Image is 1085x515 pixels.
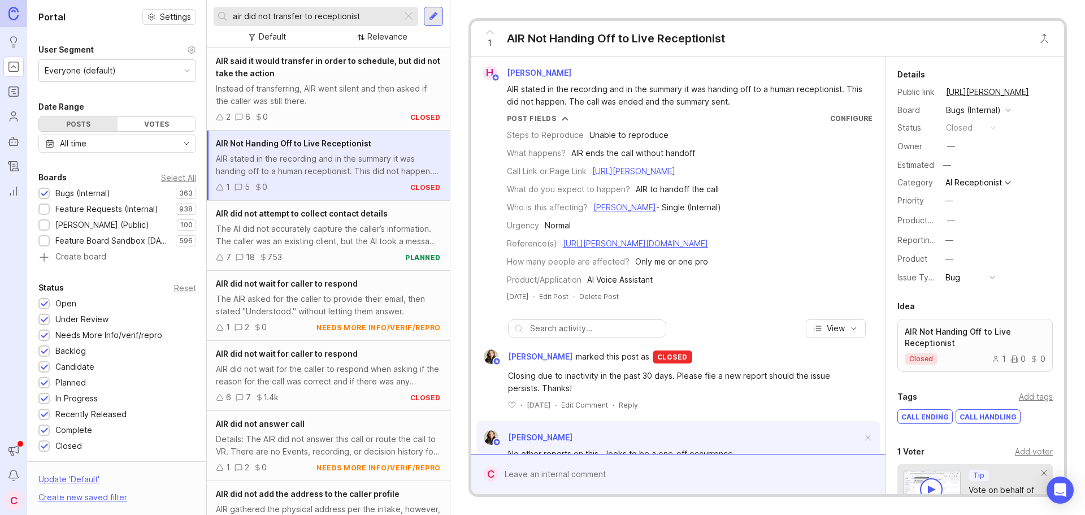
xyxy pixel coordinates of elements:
[992,355,1006,363] div: 1
[3,156,24,176] a: Changelog
[216,153,441,178] div: AIR stated in the recording and in the summary it was handing off to a human receptionist. This d...
[477,349,576,364] a: Ysabelle Eugenio[PERSON_NAME]
[507,201,588,214] div: Who is this affecting?
[491,73,500,82] img: member badge
[520,400,522,410] div: ·
[38,10,66,24] h1: Portal
[38,473,99,491] div: Update ' Default '
[3,81,24,102] a: Roadmaps
[508,448,862,460] div: No other reports on this - looks to be a one-off occurrence
[945,194,953,207] div: —
[592,166,675,176] a: [URL][PERSON_NAME]
[38,253,196,263] a: Create board
[245,181,250,193] div: 5
[1010,355,1026,363] div: 0
[216,139,371,148] span: AIR Not Handing Off to Live Receptionist
[507,68,571,77] span: [PERSON_NAME]
[38,100,84,114] div: Date Range
[507,114,557,123] div: Post Fields
[945,179,1002,187] div: AI Receptionist
[897,300,915,313] div: Idea
[207,341,450,411] a: AIR did not wait for caller to respondAIR did not wait for the caller to respond when asking if t...
[207,271,450,341] a: AIR did not wait for caller to respondThe AIR asked for the caller to provide their email, then s...
[1030,355,1045,363] div: 0
[947,140,955,153] div: —
[897,390,917,404] div: Tags
[1019,391,1053,403] div: Add tags
[226,181,230,193] div: 1
[563,239,708,248] a: [URL][PERSON_NAME][DOMAIN_NAME]
[593,201,721,214] div: - Single (Internal)
[180,220,193,230] p: 100
[636,183,719,196] div: AIR to handoff the call
[555,400,557,410] div: ·
[945,234,953,246] div: —
[573,292,575,301] div: ·
[262,181,267,193] div: 0
[477,430,572,445] a: Ysabelle Eugenio[PERSON_NAME]
[216,209,388,218] span: AIR did not attempt to collect contact details
[897,254,927,263] label: Product
[39,117,118,131] div: Posts
[897,272,939,282] label: Issue Type
[507,292,528,301] a: [DATE]
[3,131,24,152] a: Autopilot
[940,158,954,172] div: —
[226,111,231,123] div: 2
[177,139,196,148] svg: toggle icon
[897,235,958,245] label: Reporting Team
[492,357,501,366] img: member badge
[1033,27,1056,50] button: Close button
[484,430,498,445] img: Ysabelle Eugenio
[593,202,656,212] a: [PERSON_NAME]
[946,104,1001,116] div: Bugs (Internal)
[233,10,397,23] input: Search...
[3,57,24,77] a: Portal
[118,117,196,131] div: Votes
[488,37,492,49] span: 1
[830,114,873,123] a: Configure
[245,111,250,123] div: 6
[55,297,76,310] div: Open
[579,292,619,301] div: Delete Post
[653,350,692,363] div: closed
[806,319,866,337] button: View
[55,235,170,247] div: Feature Board Sandbox [DATE]
[216,56,440,78] span: AIR said it would transfer in order to schedule, but did not take the action
[507,219,539,232] div: Urgency
[226,321,230,334] div: 1
[226,251,231,263] div: 7
[3,181,24,201] a: Reporting
[945,253,953,265] div: —
[508,432,572,442] span: [PERSON_NAME]
[216,489,400,499] span: AIR did not add the address to the caller profile
[216,433,441,458] div: Details: The AIR did not answer this call or route the call to VR. There are no Events, recording...
[973,471,984,480] p: Tip
[507,256,630,268] div: How many people are affected?
[3,490,24,510] button: C
[476,66,580,80] a: H[PERSON_NAME]
[45,64,116,77] div: Everyone (default)
[55,187,110,200] div: Bugs (Internal)
[507,237,557,250] div: Reference(s)
[3,106,24,127] a: Users
[944,213,958,228] button: ProductboardID
[55,424,92,436] div: Complete
[945,271,960,284] div: Bug
[492,438,501,447] img: member badge
[55,345,86,357] div: Backlog
[410,393,441,403] div: closed
[142,9,196,25] button: Settings
[561,400,608,410] div: Edit Comment
[161,175,196,181] div: Select All
[179,205,193,214] p: 938
[576,350,649,363] span: marked this post as
[897,176,937,189] div: Category
[483,66,497,80] div: H
[207,131,450,201] a: AIR Not Handing Off to Live ReceptionistAIR stated in the recording and in the summary it was han...
[160,11,191,23] span: Settings
[507,165,587,178] div: Call Link or Page Link
[507,114,569,123] button: Post Fields
[38,491,127,504] div: Create new saved filter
